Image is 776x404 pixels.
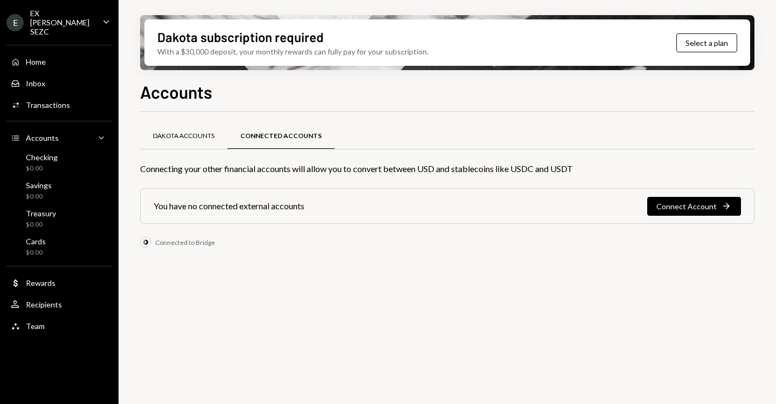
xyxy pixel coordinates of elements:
[140,81,212,102] h1: Accounts
[240,132,322,141] div: Connected Accounts
[6,177,112,203] a: Savings$0.00
[26,164,58,173] div: $0.00
[30,9,94,36] div: EX [PERSON_NAME] SEZC
[155,238,215,246] div: Connected to Bridge
[26,192,52,201] div: $0.00
[227,122,335,150] a: Connected Accounts
[6,149,112,175] a: Checking$0.00
[26,220,56,229] div: $0.00
[26,57,46,66] div: Home
[26,153,58,162] div: Checking
[6,95,112,114] a: Transactions
[26,133,59,142] div: Accounts
[6,316,112,335] a: Team
[26,209,56,218] div: Treasury
[6,14,24,31] div: E
[6,52,112,71] a: Home
[647,197,741,216] button: Connect Account
[157,46,428,57] div: With a $30,000 deposit, your monthly rewards can fully pay for your subscription.
[26,237,46,246] div: Cards
[676,33,737,52] button: Select a plan
[6,234,112,259] a: Cards$0.00
[6,206,112,231] a: Treasury$0.00
[26,100,70,109] div: Transactions
[157,28,323,46] div: Dakota subscription required
[6,128,112,147] a: Accounts
[26,248,46,257] div: $0.00
[153,132,214,141] div: Dakota Accounts
[26,79,45,88] div: Inbox
[26,321,45,331] div: Team
[26,278,56,287] div: Rewards
[26,300,62,309] div: Recipients
[26,181,52,190] div: Savings
[6,295,112,314] a: Recipients
[6,273,112,292] a: Rewards
[154,200,304,213] div: You have no connected external accounts
[6,73,112,93] a: Inbox
[140,162,754,175] div: Connecting your other financial accounts will allow you to convert between USD and stablecoins li...
[140,122,227,150] a: Dakota Accounts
